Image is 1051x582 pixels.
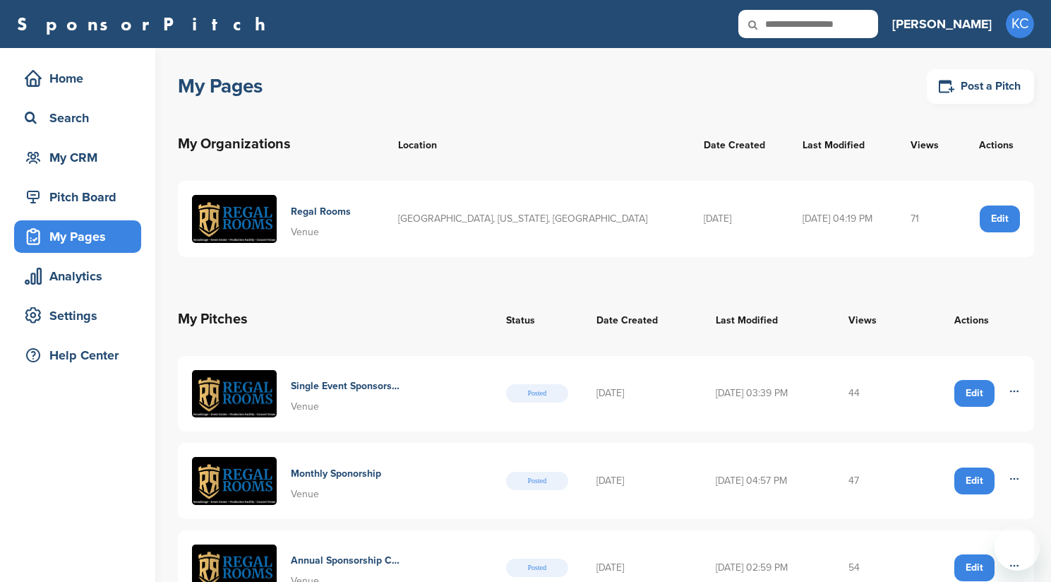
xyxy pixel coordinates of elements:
[192,457,277,505] img: Regal rooms production deck.zip 7 (1)
[14,220,141,253] a: My Pages
[506,559,568,577] span: Posted
[506,384,568,403] span: Posted
[954,468,995,494] a: Edit
[690,181,788,257] td: [DATE]
[702,443,835,519] td: [DATE] 04:57 PM
[17,15,275,33] a: SponsorPitch
[291,204,351,220] h4: Regal Rooms
[14,260,141,292] a: Analytics
[192,195,370,243] a: Regal rooms production deck.zip 7 Regal Rooms Venue
[14,339,141,372] a: Help Center
[384,181,690,257] td: [GEOGRAPHIC_DATA], [US_STATE], [GEOGRAPHIC_DATA]
[788,119,896,170] th: Last Modified
[384,119,690,170] th: Location
[1006,10,1034,38] span: KC
[291,466,381,482] h4: Monthly Sponorship
[834,294,909,345] th: Views
[291,488,319,500] span: Venue
[892,8,992,40] a: [PERSON_NAME]
[980,206,1020,232] a: Edit
[582,294,702,345] th: Date Created
[21,66,141,91] div: Home
[896,119,959,170] th: Views
[192,457,478,505] a: Regal rooms production deck.zip 7 (1) Monthly Sponorship Venue
[582,356,702,432] td: [DATE]
[192,370,478,418] a: Regal rooms production deck.zip 7 (1) Single Event Sponsorship Opportunities Venue
[892,14,992,34] h3: [PERSON_NAME]
[14,141,141,174] a: My CRM
[291,400,319,412] span: Venue
[291,553,400,569] h4: Annual Sponsorship Co Branded Venue
[21,303,141,328] div: Settings
[896,181,959,257] td: 71
[14,299,141,332] a: Settings
[506,472,568,490] span: Posted
[192,195,277,243] img: Regal rooms production deck.zip 7
[927,69,1034,104] a: Post a Pitch
[582,443,702,519] td: [DATE]
[702,294,835,345] th: Last Modified
[178,73,263,99] h1: My Pages
[14,181,141,213] a: Pitch Board
[834,356,909,432] td: 44
[954,380,995,407] a: Edit
[21,263,141,289] div: Analytics
[21,145,141,170] div: My CRM
[954,554,995,581] a: Edit
[21,224,141,249] div: My Pages
[291,379,400,394] h4: Single Event Sponsorship Opportunities
[909,294,1034,345] th: Actions
[21,184,141,210] div: Pitch Board
[492,294,582,345] th: Status
[702,356,835,432] td: [DATE] 03:39 PM
[14,102,141,134] a: Search
[178,294,492,345] th: My Pitches
[690,119,788,170] th: Date Created
[21,343,141,368] div: Help Center
[959,119,1034,170] th: Actions
[834,443,909,519] td: 47
[192,370,277,418] img: Regal rooms production deck.zip 7 (1)
[14,62,141,95] a: Home
[178,119,384,170] th: My Organizations
[995,525,1040,571] iframe: Button to launch messaging window
[21,105,141,131] div: Search
[788,181,896,257] td: [DATE] 04:19 PM
[291,226,319,238] span: Venue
